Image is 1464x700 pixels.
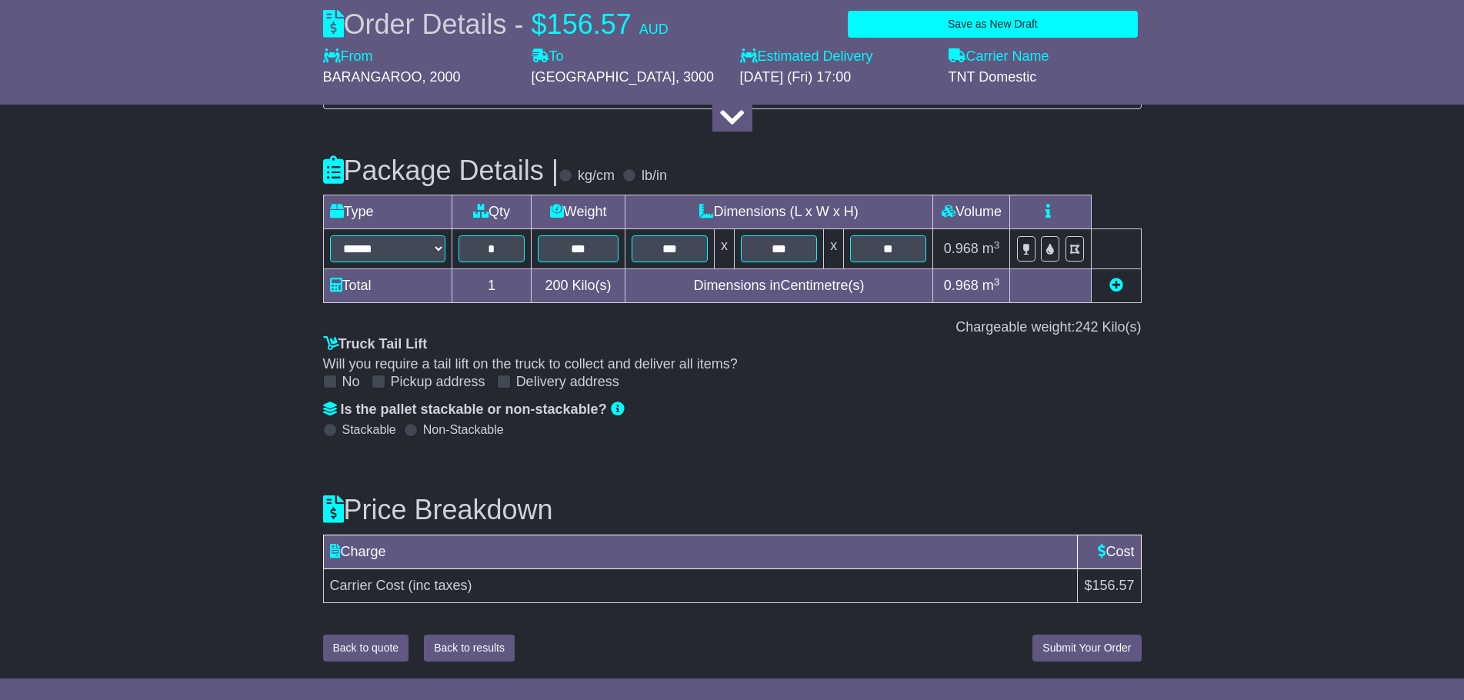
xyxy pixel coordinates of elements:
[547,8,632,40] span: 156.57
[323,336,428,353] label: Truck Tail Lift
[323,48,373,65] label: From
[848,11,1137,38] button: Save as New Draft
[532,195,625,229] td: Weight
[982,241,1000,256] span: m
[714,229,734,269] td: x
[949,69,1142,86] div: TNT Domestic
[944,278,979,293] span: 0.968
[330,578,405,593] span: Carrier Cost
[422,69,461,85] span: , 2000
[323,356,1142,373] div: Will you require a tail lift on the truck to collect and deliver all items?
[323,319,1142,336] div: Chargeable weight: Kilo(s)
[994,276,1000,288] sup: 3
[424,635,515,662] button: Back to results
[545,278,569,293] span: 200
[642,168,667,185] label: lb/in
[516,374,619,391] label: Delivery address
[1042,642,1131,654] span: Submit Your Order
[423,422,504,437] label: Non-Stackable
[994,239,1000,251] sup: 3
[625,269,933,303] td: Dimensions in Centimetre(s)
[323,8,669,41] div: Order Details -
[323,495,1142,525] h3: Price Breakdown
[740,69,933,86] div: [DATE] (Fri) 17:00
[982,278,1000,293] span: m
[342,422,396,437] label: Stackable
[625,195,933,229] td: Dimensions (L x W x H)
[675,69,714,85] span: , 3000
[452,195,532,229] td: Qty
[452,269,532,303] td: 1
[949,48,1049,65] label: Carrier Name
[1078,535,1141,568] td: Cost
[323,69,422,85] span: BARANGAROO
[323,195,452,229] td: Type
[323,269,452,303] td: Total
[341,402,607,417] span: Is the pallet stackable or non-stackable?
[532,8,547,40] span: $
[944,241,979,256] span: 0.968
[342,374,360,391] label: No
[578,168,615,185] label: kg/cm
[532,69,675,85] span: [GEOGRAPHIC_DATA]
[1032,635,1141,662] button: Submit Your Order
[323,155,559,186] h3: Package Details |
[639,22,669,37] span: AUD
[323,635,409,662] button: Back to quote
[532,269,625,303] td: Kilo(s)
[933,195,1010,229] td: Volume
[824,229,844,269] td: x
[1084,578,1134,593] span: $156.57
[409,578,472,593] span: (inc taxes)
[1075,319,1098,335] span: 242
[391,374,485,391] label: Pickup address
[532,48,564,65] label: To
[1109,278,1123,293] a: Add new item
[323,535,1078,568] td: Charge
[740,48,933,65] label: Estimated Delivery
